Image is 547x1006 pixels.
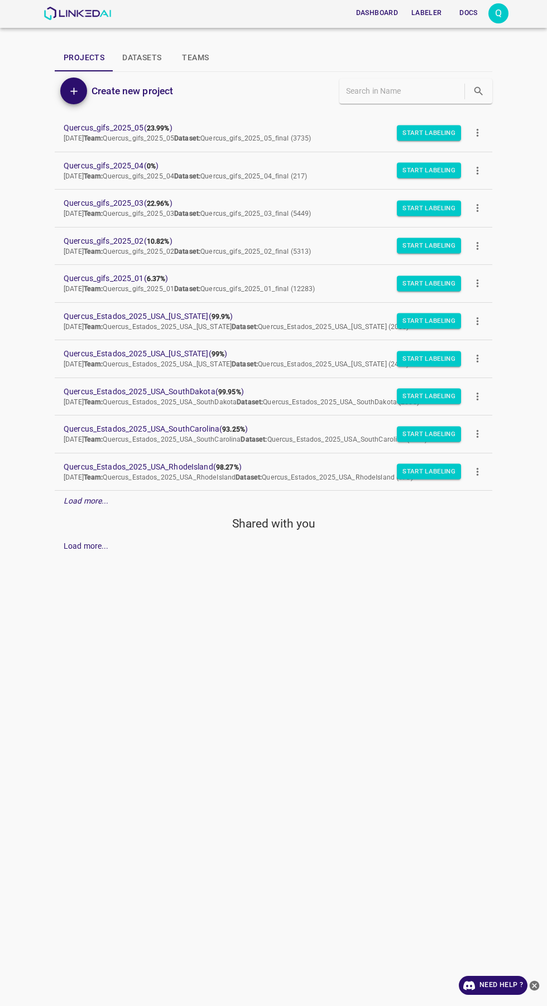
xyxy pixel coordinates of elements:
[84,248,103,255] b: Team:
[84,134,103,142] b: Team:
[64,386,466,398] span: Quercus_Estados_2025_USA_SouthDakota ( )
[55,190,492,227] a: Quercus_gifs_2025_03(22.96%)[DATE]Team:Quercus_gifs_2025_03Dataset:Quercus_gifs_2025_03_final (5449)
[84,285,103,293] b: Team:
[55,453,492,491] a: Quercus_Estados_2025_USA_RhodeIsland(98.27%)[DATE]Team:Quercus_Estados_2025_USA_RhodeIslandDatase...
[174,134,200,142] b: Dataset:
[64,496,109,505] em: Load more...
[147,200,170,207] b: 22.96%
[92,83,173,99] h6: Create new project
[237,398,263,406] b: Dataset:
[113,45,170,71] button: Datasets
[64,285,315,293] span: [DATE] Quercus_gifs_2025_01 Quercus_gifs_2025_01_final (12283)
[64,248,311,255] span: [DATE] Quercus_gifs_2025_02 Quercus_gifs_2025_02_final (5313)
[64,311,466,322] span: Quercus_Estados_2025_USA_[US_STATE] ( )
[465,346,490,371] button: more
[397,464,461,480] button: Start Labeling
[397,313,461,329] button: Start Labeling
[397,238,461,254] button: Start Labeling
[488,3,508,23] div: Q
[232,360,258,368] b: Dataset:
[397,389,461,404] button: Start Labeling
[64,273,466,284] span: Quercus_gifs_2025_01 ( )
[55,114,492,152] a: Quercus_gifs_2025_05(23.99%)[DATE]Team:Quercus_gifs_2025_05Dataset:Quercus_gifs_2025_05_final (3735)
[488,3,508,23] button: Open settings
[170,45,220,71] button: Teams
[64,122,466,134] span: Quercus_gifs_2025_05 ( )
[174,172,200,180] b: Dataset:
[64,210,311,217] span: [DATE] Quercus_gifs_2025_03 Quercus_gifs_2025_03_final (5449)
[84,210,103,217] b: Team:
[236,473,262,481] b: Dataset:
[232,323,258,331] b: Dataset:
[241,436,267,443] b: Dataset:
[55,516,492,531] h5: Shared with you
[465,384,490,409] button: more
[64,235,466,247] span: Quercus_gifs_2025_02 ( )
[55,415,492,453] a: Quercus_Estados_2025_USA_SouthCarolina(93.25%)[DATE]Team:Quercus_Estados_2025_USA_SouthCarolinaDa...
[222,425,245,433] b: 93.25%
[465,271,490,296] button: more
[465,308,490,333] button: more
[64,436,427,443] span: [DATE] Quercus_Estados_2025_USA_SouthCarolina Quercus_Estados_2025_USA_SouthCarolina (2000)
[216,463,239,471] b: 98.27%
[60,78,87,104] button: Add
[84,473,103,481] b: Team:
[218,388,241,396] b: 99.95%
[64,197,466,209] span: Quercus_gifs_2025_03 ( )
[174,248,200,255] b: Dataset:
[397,125,461,141] button: Start Labeling
[84,323,103,331] b: Team:
[349,2,405,25] a: Dashboard
[405,2,448,25] a: Labeler
[448,2,488,25] a: Docs
[450,4,486,22] button: Docs
[174,210,200,217] b: Dataset:
[147,124,170,132] b: 23.99%
[147,275,166,283] b: 6.37%
[407,4,446,22] button: Labeler
[44,7,111,20] img: LinkedAI
[64,540,109,552] div: Load more...
[55,303,492,340] a: Quercus_Estados_2025_USA_[US_STATE](99.9%)[DATE]Team:Quercus_Estados_2025_USA_[US_STATE]Dataset:Q...
[55,265,492,302] a: Quercus_gifs_2025_01(6.37%)[DATE]Team:Quercus_gifs_2025_01Dataset:Quercus_gifs_2025_01_final (12283)
[465,120,490,146] button: more
[147,162,156,170] b: 0%
[346,83,462,99] input: Search in Name
[459,976,527,995] a: Need Help ?
[64,398,419,406] span: [DATE] Quercus_Estados_2025_USA_SouthDakota Quercus_Estados_2025_USA_SouthDakota (2000)
[465,422,490,447] button: more
[397,351,461,366] button: Start Labeling
[84,172,103,180] b: Team:
[55,491,492,511] div: Load more...
[397,163,461,178] button: Start Labeling
[397,275,461,291] button: Start Labeling
[397,200,461,216] button: Start Labeling
[84,436,103,443] b: Team:
[212,313,231,321] b: 99.9%
[527,976,541,995] button: close-help
[55,152,492,190] a: Quercus_gifs_2025_04(0%)[DATE]Team:Quercus_gifs_2025_04Dataset:Quercus_gifs_2025_04_final (217)
[147,238,170,245] b: 10.82%
[64,473,413,481] span: [DATE] Quercus_Estados_2025_USA_RhodeIsland Quercus_Estados_2025_USA_RhodeIsland (173)
[87,83,173,99] a: Create new project
[212,350,224,358] b: 99%
[55,45,113,71] button: Projects
[465,196,490,221] button: more
[465,459,490,484] button: more
[64,134,311,142] span: [DATE] Quercus_gifs_2025_05 Quercus_gifs_2025_05_final (3735)
[55,378,492,415] a: Quercus_Estados_2025_USA_SouthDakota(99.95%)[DATE]Team:Quercus_Estados_2025_USA_SouthDakotaDatase...
[64,160,466,172] span: Quercus_gifs_2025_04 ( )
[64,172,307,180] span: [DATE] Quercus_gifs_2025_04 Quercus_gifs_2025_04_final (217)
[64,461,466,473] span: Quercus_Estados_2025_USA_RhodeIsland ( )
[174,285,200,293] b: Dataset:
[84,398,103,406] b: Team:
[64,423,466,435] span: Quercus_Estados_2025_USA_SouthCarolina ( )
[397,426,461,442] button: Start Labeling
[55,340,492,378] a: Quercus_Estados_2025_USA_[US_STATE](99%)[DATE]Team:Quercus_Estados_2025_USA_[US_STATE]Dataset:Que...
[467,80,490,103] button: search
[84,360,103,368] b: Team:
[352,4,402,22] button: Dashboard
[465,158,490,183] button: more
[64,348,466,360] span: Quercus_Estados_2025_USA_[US_STATE] ( )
